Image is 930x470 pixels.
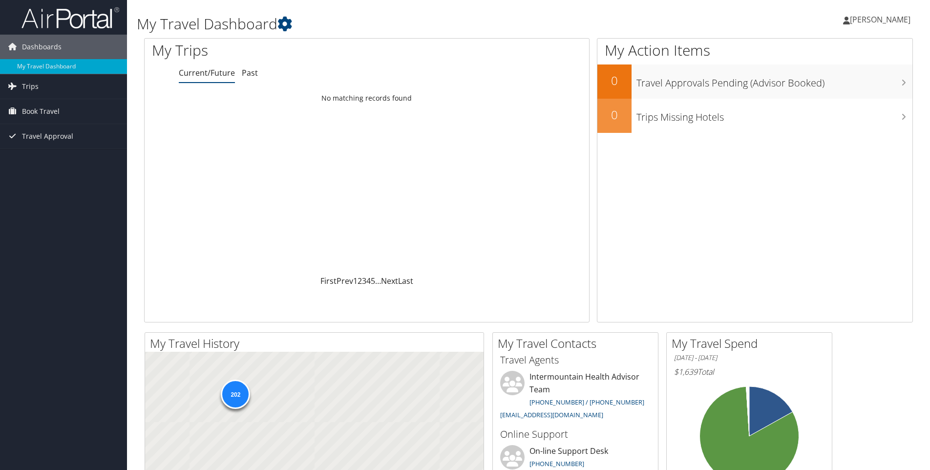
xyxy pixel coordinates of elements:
[381,276,398,286] a: Next
[320,276,337,286] a: First
[353,276,358,286] a: 1
[498,335,658,352] h2: My Travel Contacts
[358,276,362,286] a: 2
[674,366,697,377] span: $1,639
[850,14,910,25] span: [PERSON_NAME]
[375,276,381,286] span: …
[179,67,235,78] a: Current/Future
[674,366,824,377] h6: Total
[398,276,413,286] a: Last
[150,335,484,352] h2: My Travel History
[500,353,651,367] h3: Travel Agents
[597,40,912,61] h1: My Action Items
[529,398,644,406] a: [PHONE_NUMBER] / [PHONE_NUMBER]
[500,427,651,441] h3: Online Support
[22,35,62,59] span: Dashboards
[843,5,920,34] a: [PERSON_NAME]
[22,99,60,124] span: Book Travel
[242,67,258,78] a: Past
[22,124,73,149] span: Travel Approval
[500,410,603,419] a: [EMAIL_ADDRESS][DOMAIN_NAME]
[221,380,250,409] div: 202
[362,276,366,286] a: 3
[674,353,824,363] h6: [DATE] - [DATE]
[337,276,353,286] a: Prev
[597,64,912,99] a: 0Travel Approvals Pending (Advisor Booked)
[152,40,397,61] h1: My Trips
[371,276,375,286] a: 5
[672,335,832,352] h2: My Travel Spend
[145,89,589,107] td: No matching records found
[495,371,655,423] li: Intermountain Health Advisor Team
[597,72,632,89] h2: 0
[137,14,659,34] h1: My Travel Dashboard
[597,99,912,133] a: 0Trips Missing Hotels
[366,276,371,286] a: 4
[21,6,119,29] img: airportal-logo.png
[636,106,912,124] h3: Trips Missing Hotels
[597,107,632,123] h2: 0
[529,459,584,468] a: [PHONE_NUMBER]
[22,74,39,99] span: Trips
[636,71,912,90] h3: Travel Approvals Pending (Advisor Booked)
